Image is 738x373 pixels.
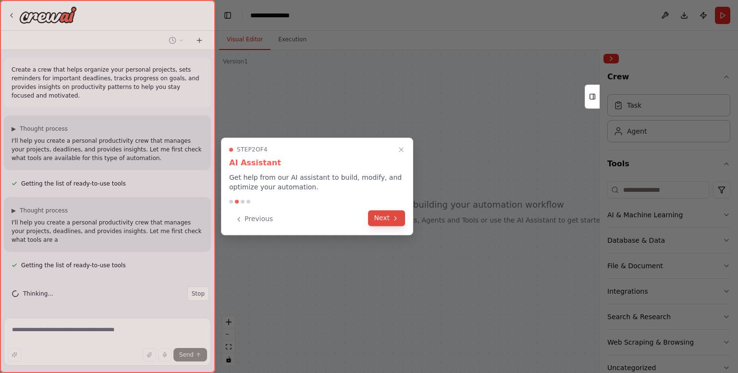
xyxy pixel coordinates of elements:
[368,210,405,226] button: Next
[221,9,234,22] button: Hide left sidebar
[237,146,268,153] span: Step 2 of 4
[395,144,407,155] button: Close walkthrough
[229,173,405,192] p: Get help from our AI assistant to build, modify, and optimize your automation.
[229,211,279,227] button: Previous
[229,157,405,169] h3: AI Assistant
